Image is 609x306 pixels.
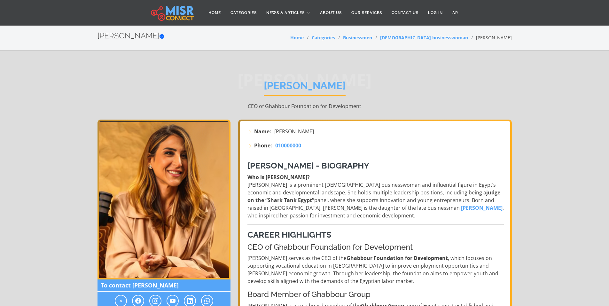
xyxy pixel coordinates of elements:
[460,204,503,211] a: [PERSON_NAME]
[387,7,423,19] a: Contact Us
[98,279,230,292] span: To contact [PERSON_NAME]
[262,7,315,19] a: News & Articles
[98,120,230,279] img: Dina Ghabbour
[247,290,504,299] h4: Board Member of Ghabbour Group
[159,34,164,39] svg: Verified account
[247,173,504,219] p: [PERSON_NAME] is a prominent [DEMOGRAPHIC_DATA] businesswoman and influential figure in Egypt’s e...
[254,142,272,149] strong: Phone:
[274,128,314,135] span: [PERSON_NAME]
[347,255,448,262] strong: Ghabbour Foundation for Development
[247,189,500,204] strong: judge on the “Shark Tank Egypt”
[247,254,504,285] p: [PERSON_NAME] serves as the CEO of the , which focuses on supporting vocational education in [GEO...
[448,7,463,19] a: AR
[98,31,164,41] h2: [PERSON_NAME]
[380,35,468,41] a: [DEMOGRAPHIC_DATA] businesswoman
[468,34,512,41] li: [PERSON_NAME]
[226,7,262,19] a: Categories
[247,174,310,181] strong: Who is [PERSON_NAME]?
[264,80,346,96] h1: [PERSON_NAME]
[275,142,301,149] a: 010000000
[247,161,504,171] h3: [PERSON_NAME] - Biography
[343,35,372,41] a: Businessmen
[247,230,504,240] h3: Career Highlights
[423,7,448,19] a: Log in
[98,102,512,110] p: CEO of Ghabbour Foundation for Development
[254,128,271,135] strong: Name:
[315,7,347,19] a: About Us
[266,10,305,16] span: News & Articles
[204,7,226,19] a: Home
[312,35,335,41] a: Categories
[247,243,504,252] h4: CEO of Ghabbour Foundation for Development
[290,35,304,41] a: Home
[151,5,194,21] img: main.misr_connect
[461,204,503,211] strong: [PERSON_NAME]
[347,7,387,19] a: Our Services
